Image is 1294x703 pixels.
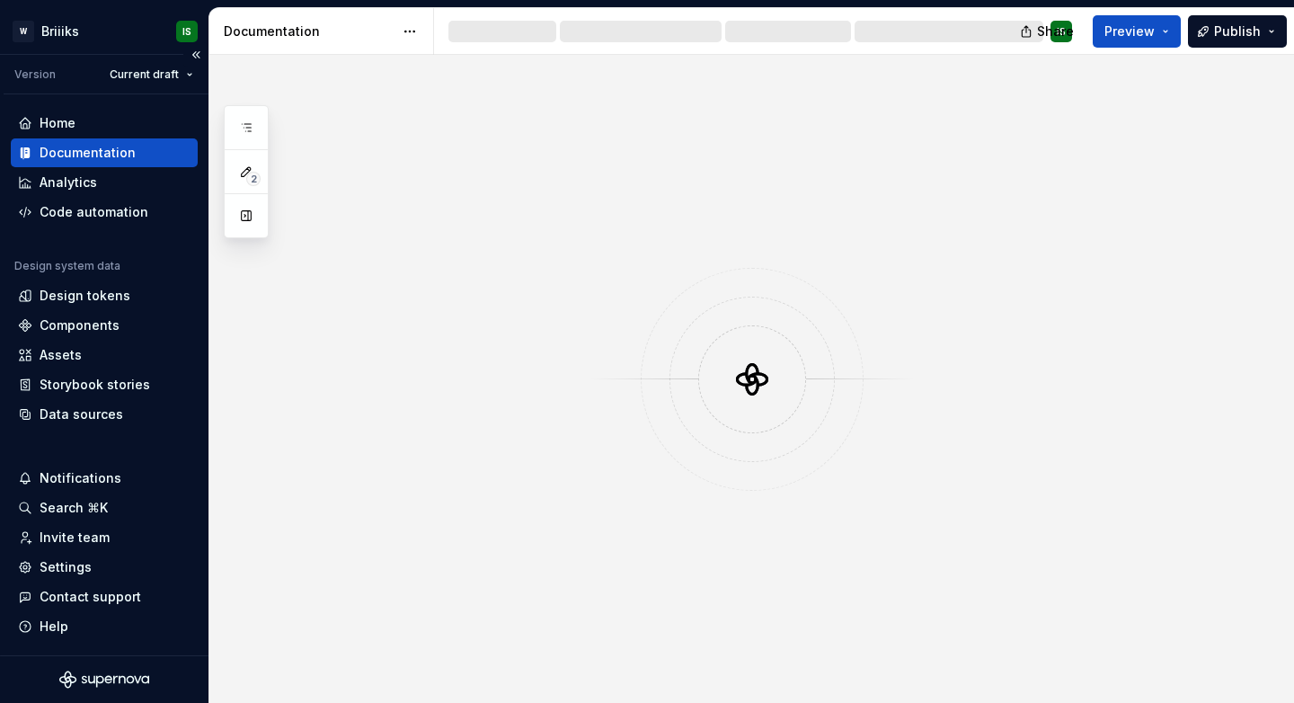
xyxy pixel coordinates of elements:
a: Invite team [11,523,198,552]
a: Design tokens [11,281,198,310]
a: Data sources [11,400,198,429]
div: Contact support [40,588,141,606]
div: Help [40,618,68,636]
span: Current draft [110,67,179,82]
span: 2 [246,172,261,186]
button: WBriiiksIS [4,12,205,50]
button: Search ⌘K [11,494,198,522]
span: Publish [1214,22,1261,40]
div: Storybook stories [40,376,150,394]
button: Share [1011,15,1086,48]
a: Assets [11,341,198,369]
div: Search ⌘K [40,499,108,517]
div: Documentation [40,144,136,162]
button: Publish [1188,15,1287,48]
a: Components [11,311,198,340]
span: Preview [1104,22,1155,40]
div: Version [14,67,56,82]
a: Analytics [11,168,198,197]
a: Home [11,109,198,138]
div: Notifications [40,469,121,487]
div: Data sources [40,405,123,423]
div: Settings [40,558,92,576]
div: W [13,21,34,42]
svg: Supernova Logo [59,671,149,689]
div: Briiiks [41,22,79,40]
button: Contact support [11,583,198,611]
div: Code automation [40,203,148,221]
div: Invite team [40,529,110,547]
button: Notifications [11,464,198,493]
div: Components [40,316,120,334]
div: Documentation [224,22,394,40]
div: Design system data [14,259,120,273]
button: Collapse sidebar [183,42,208,67]
div: Analytics [40,174,97,191]
a: Settings [11,553,198,582]
a: Documentation [11,138,198,167]
div: Home [40,114,75,132]
a: Storybook stories [11,370,198,399]
span: Share [1037,22,1074,40]
div: Design tokens [40,287,130,305]
div: IS [182,24,191,39]
button: Preview [1093,15,1181,48]
button: Current draft [102,62,201,87]
a: Code automation [11,198,198,227]
button: Help [11,612,198,641]
div: Assets [40,346,82,364]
